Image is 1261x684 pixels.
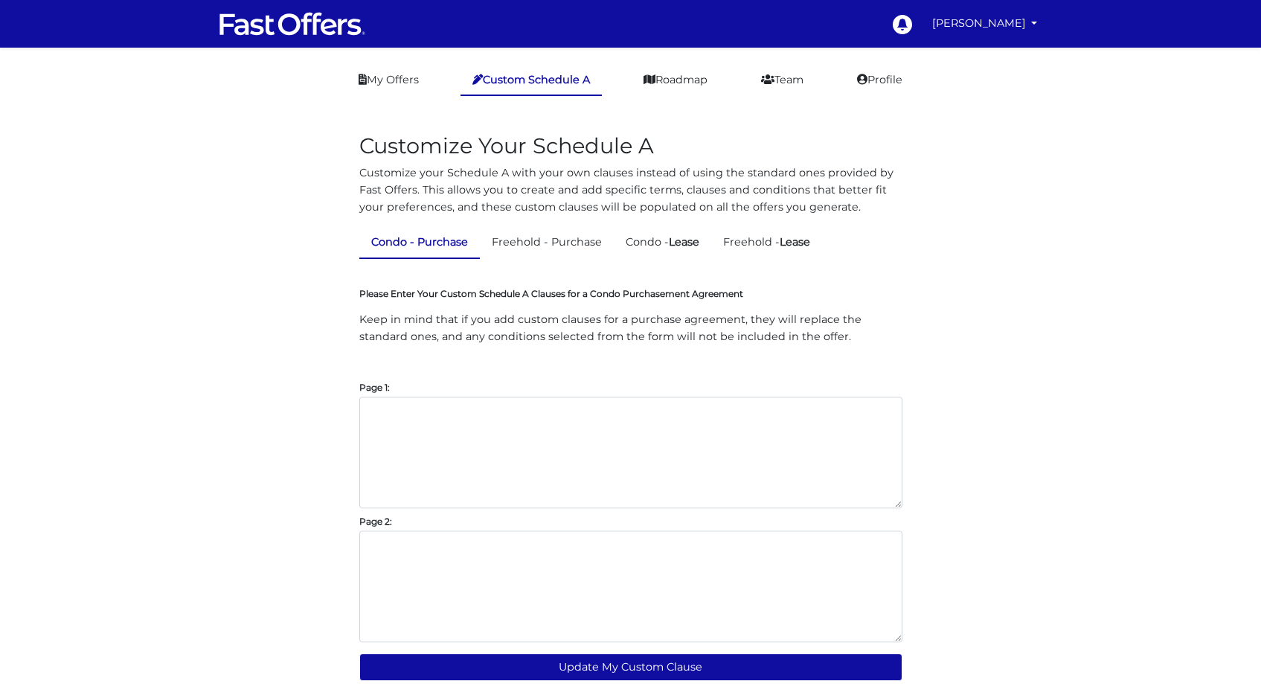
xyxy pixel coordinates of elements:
a: Condo -Lease [614,228,711,257]
label: Page 2: [359,520,392,523]
a: [PERSON_NAME] [926,9,1044,38]
p: Keep in mind that if you add custom clauses for a purchase agreement, they will replace the stand... [359,311,902,345]
h2: Customize Your Schedule A [359,133,902,159]
label: Page 1: [359,386,390,389]
button: Update My Custom Clause [359,653,902,681]
a: Condo - Purchase [359,228,480,258]
strong: Lease [780,235,810,249]
strong: Lease [669,235,699,249]
a: Team [749,65,815,95]
a: Freehold - Purchase [480,228,614,257]
a: Freehold -Lease [711,228,822,257]
label: Please Enter Your Custom Schedule A Clauses for a Condo Purchasement Agreement [359,288,743,300]
a: Profile [845,65,914,95]
a: My Offers [347,65,431,95]
p: Customize your Schedule A with your own clauses instead of using the standard ones provided by Fa... [359,164,902,216]
a: Custom Schedule A [461,65,602,96]
a: Roadmap [632,65,719,95]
